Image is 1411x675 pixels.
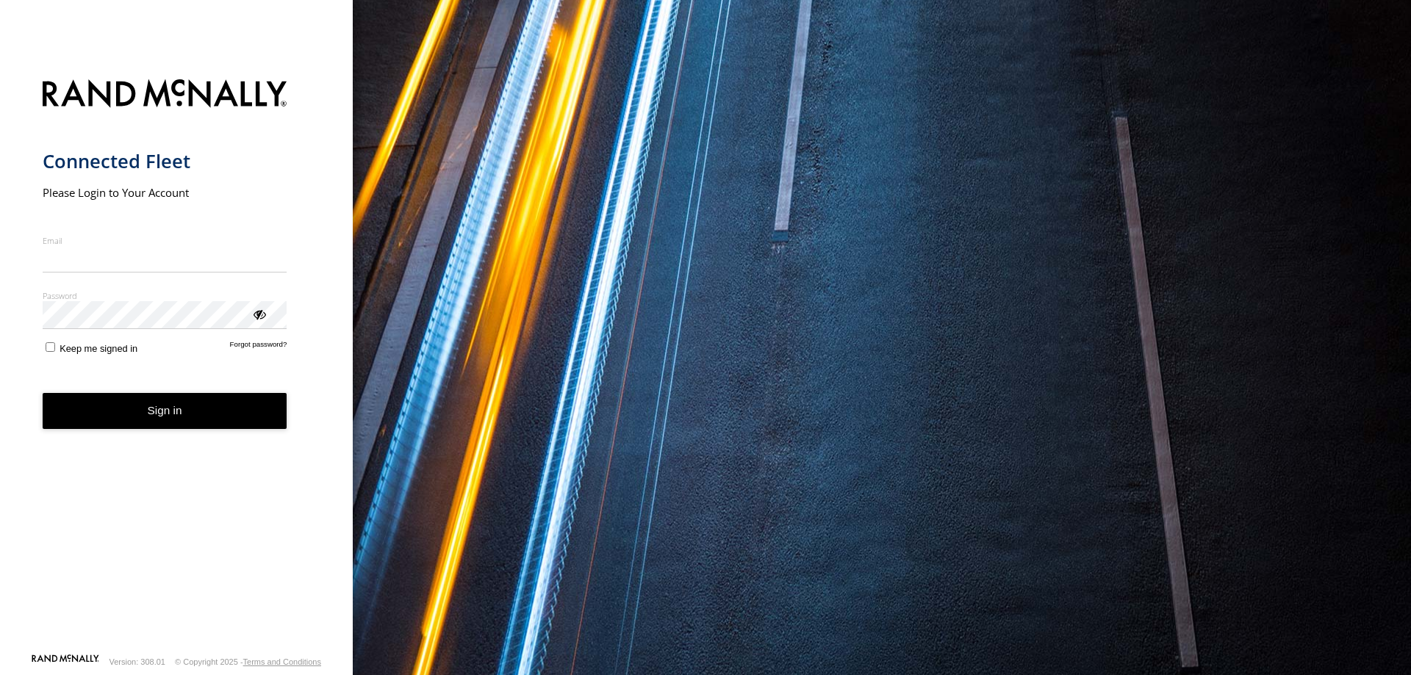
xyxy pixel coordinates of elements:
[32,654,99,669] a: Visit our Website
[43,71,311,653] form: main
[109,657,165,666] div: Version: 308.01
[230,340,287,354] a: Forgot password?
[43,149,287,173] h1: Connected Fleet
[43,76,287,114] img: Rand McNally
[175,657,321,666] div: © Copyright 2025 -
[43,185,287,200] h2: Please Login to Your Account
[43,235,287,246] label: Email
[251,306,266,321] div: ViewPassword
[43,290,287,301] label: Password
[60,343,137,354] span: Keep me signed in
[243,657,321,666] a: Terms and Conditions
[46,342,55,352] input: Keep me signed in
[43,393,287,429] button: Sign in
